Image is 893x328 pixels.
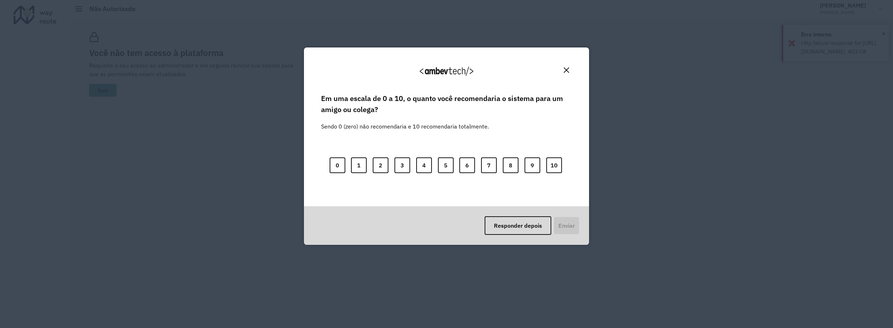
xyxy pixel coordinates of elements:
[351,157,367,173] button: 1
[330,157,345,173] button: 0
[485,216,551,235] button: Responder depois
[373,157,388,173] button: 2
[416,157,432,173] button: 4
[420,67,473,76] img: Logo Ambevtech
[525,157,540,173] button: 9
[561,65,572,76] button: Close
[394,157,410,173] button: 3
[321,93,572,115] label: Em uma escala de 0 a 10, o quanto você recomendaria o sistema para um amigo ou colega?
[481,157,497,173] button: 7
[564,67,569,73] img: Close
[546,157,562,173] button: 10
[438,157,454,173] button: 5
[503,157,518,173] button: 8
[459,157,475,173] button: 6
[321,113,489,131] label: Sendo 0 (zero) não recomendaria e 10 recomendaria totalmente.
